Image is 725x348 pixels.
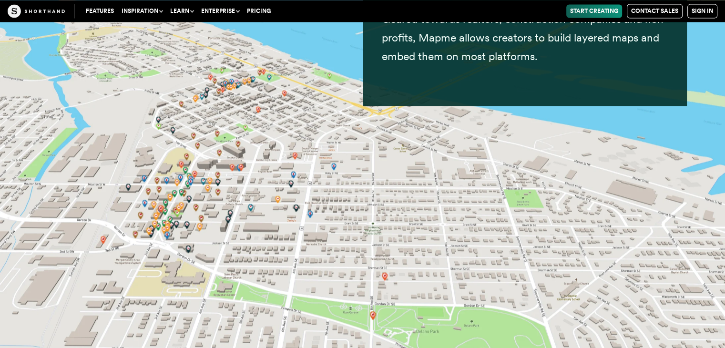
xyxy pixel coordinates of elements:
button: Inspiration [118,4,166,18]
a: Features [82,4,118,18]
a: Sign in [687,4,717,18]
a: Contact Sales [627,4,683,18]
a: Pricing [243,4,275,18]
button: Enterprise [197,4,243,18]
a: Start Creating [566,4,622,18]
img: The Craft [8,4,65,18]
button: Learn [166,4,197,18]
p: Geared towards realtors, construction companies and non-profits, Mapme allows creators to build l... [382,10,668,66]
